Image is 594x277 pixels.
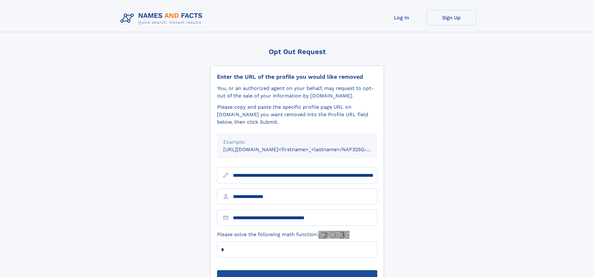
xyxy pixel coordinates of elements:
[217,231,350,239] label: Please solve the following math function:
[377,10,427,25] a: Log In
[217,73,377,80] div: Enter the URL of the profile you would like removed
[217,85,377,100] div: You, or an authorized agent on your behalf, may request to opt-out of the sale of your informatio...
[217,103,377,126] div: Please copy and paste the specific profile page URL on [DOMAIN_NAME] you want removed into the Pr...
[223,138,371,146] div: Example:
[118,10,208,27] img: Logo Names and Facts
[210,48,384,56] div: Opt Out Request
[223,146,389,152] small: [URL][DOMAIN_NAME]<firstname>_<lastname>/NAF325G-xxxxxxxx
[427,10,476,25] a: Sign Up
